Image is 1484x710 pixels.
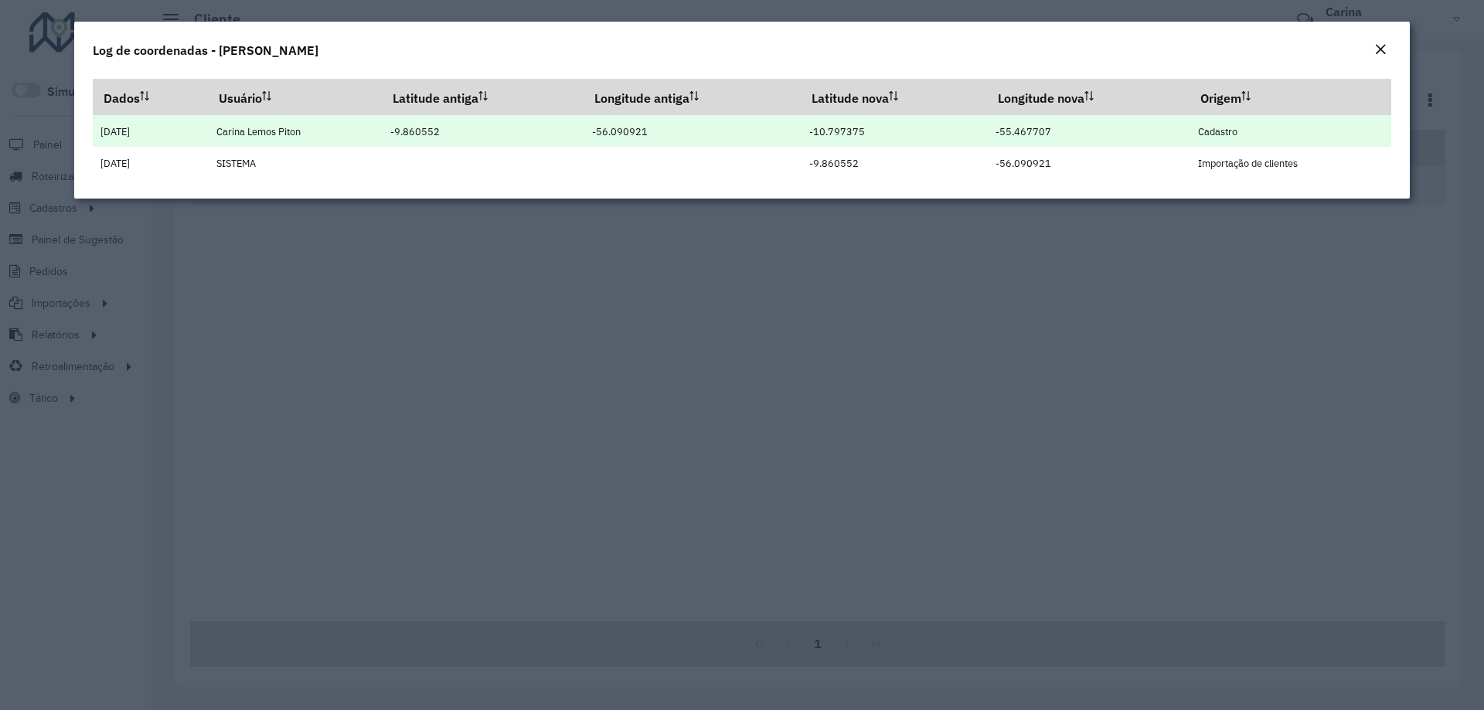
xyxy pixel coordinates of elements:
[996,125,1051,138] font: -55.467707
[592,125,648,138] font: -56.090921
[393,90,478,106] font: Latitude antiga
[809,157,859,170] font: -9.860552
[216,157,256,170] font: SISTEMA
[1374,43,1387,56] em: Fechar
[93,42,318,58] font: Log de coordenadas - [PERSON_NAME]
[1198,125,1237,138] font: Cadastro
[809,125,865,138] font: -10.797375
[812,90,889,106] font: Latitude nova
[100,125,130,138] font: [DATE]
[216,125,301,138] font: Carina Lemos Piton
[594,90,689,106] font: Longitude antiga
[100,157,130,170] font: [DATE]
[996,157,1051,170] font: -56.090921
[390,125,440,138] font: -9.860552
[1198,157,1298,170] font: Importação de clientes
[1370,40,1391,60] button: Fechar
[1200,90,1241,106] font: Origem
[104,90,140,106] font: Dados
[219,90,262,106] font: Usuário
[998,90,1084,106] font: Longitude nova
